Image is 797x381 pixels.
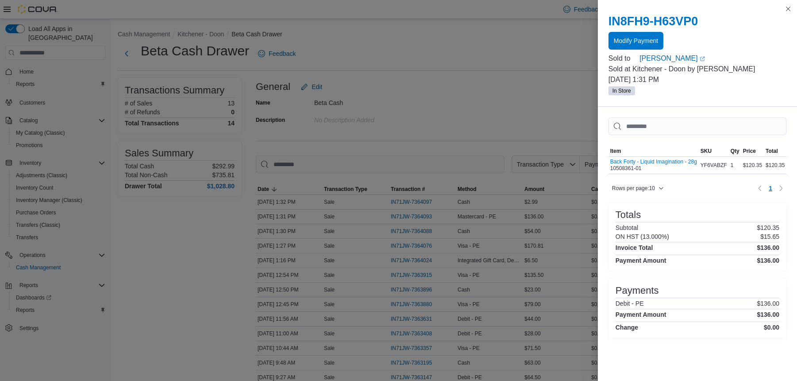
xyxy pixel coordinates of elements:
[757,300,779,307] p: $136.00
[769,184,772,193] span: 1
[765,181,776,195] ul: Pagination for table: MemoryTable from EuiInMemoryTable
[729,160,741,171] div: 1
[610,148,621,155] span: Item
[701,148,712,155] span: SKU
[612,185,655,192] span: Rows per page : 10
[764,324,779,331] h4: $0.00
[608,14,786,28] h2: IN8FH9-H63VP0
[729,146,741,156] button: Qty
[741,146,764,156] button: Price
[741,160,764,171] div: $120.35
[616,257,666,264] h4: Payment Amount
[614,36,658,45] span: Modify Payment
[608,32,663,50] button: Modify Payment
[755,183,765,194] button: Previous page
[757,257,779,264] h4: $136.00
[608,74,786,85] p: [DATE] 1:31 PM
[764,146,786,156] button: Total
[616,285,659,296] h3: Payments
[616,311,666,318] h4: Payment Amount
[616,300,644,307] h6: Debit - PE
[766,148,778,155] span: Total
[701,162,727,169] span: YF6VABZF
[616,224,638,231] h6: Subtotal
[608,86,635,95] span: In Store
[783,4,793,14] button: Close this dialog
[765,181,776,195] button: Page 1 of 1
[610,159,697,165] button: Back Forty - Liquid Imagination - 28g
[608,146,699,156] button: Item
[757,244,779,251] h4: $136.00
[700,56,705,62] svg: External link
[616,233,669,240] h6: ON HST (13.000%)
[760,233,779,240] p: $15.65
[608,117,786,135] input: This is a search bar. As you type, the results lower in the page will automatically filter.
[699,146,729,156] button: SKU
[639,53,786,64] a: [PERSON_NAME]External link
[731,148,739,155] span: Qty
[757,224,779,231] p: $120.35
[616,324,638,331] h4: Change
[608,183,667,194] button: Rows per page:10
[755,181,786,195] nav: Pagination for table: MemoryTable from EuiInMemoryTable
[776,183,786,194] button: Next page
[764,160,786,171] div: $120.35
[608,64,786,74] p: Sold at Kitchener - Doon by [PERSON_NAME]
[608,53,638,64] div: Sold to
[616,210,641,220] h3: Totals
[757,311,779,318] h4: $136.00
[743,148,756,155] span: Price
[616,244,653,251] h4: Invoice Total
[612,87,631,95] span: In Store
[610,159,697,172] div: 10508361-01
